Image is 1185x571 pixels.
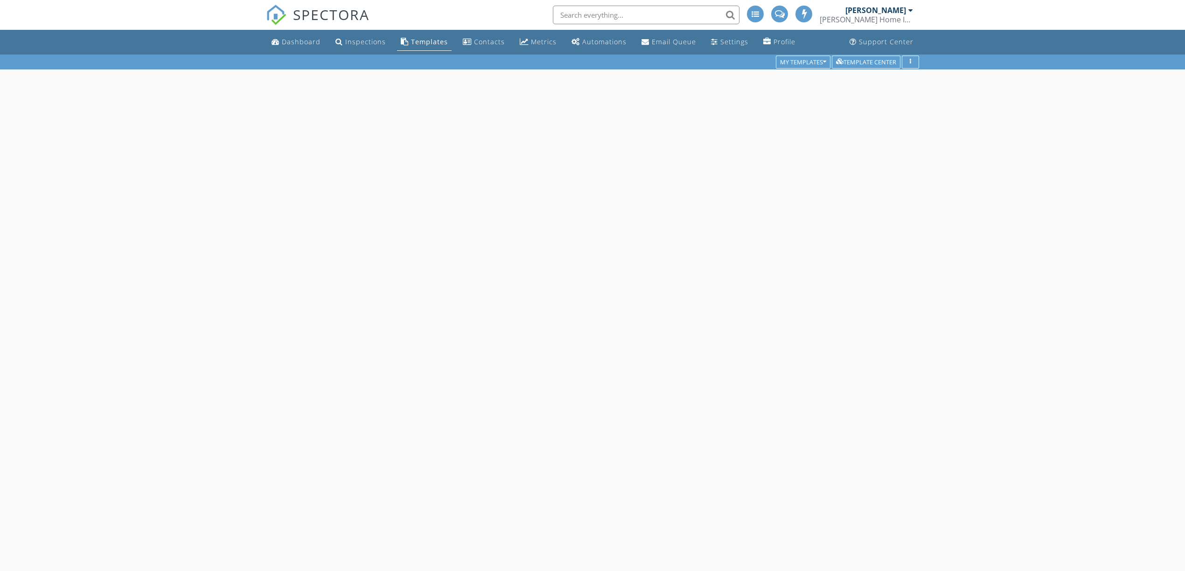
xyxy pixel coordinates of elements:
[268,34,324,51] a: Dashboard
[293,5,369,24] span: SPECTORA
[652,37,696,46] div: Email Queue
[859,37,913,46] div: Support Center
[397,34,452,51] a: Templates
[846,34,917,51] a: Support Center
[553,6,739,24] input: Search everything...
[459,34,509,51] a: Contacts
[845,6,906,15] div: [PERSON_NAME]
[582,37,627,46] div: Automations
[776,55,830,69] button: My Templates
[836,59,896,65] div: Template Center
[832,57,900,66] a: Template Center
[820,15,913,24] div: Harris Home Inspections
[720,37,748,46] div: Settings
[266,5,286,25] img: The Best Home Inspection Software - Spectora
[332,34,390,51] a: Inspections
[531,37,557,46] div: Metrics
[638,34,700,51] a: Email Queue
[774,37,795,46] div: Profile
[760,34,799,51] a: Company Profile
[266,13,369,32] a: SPECTORA
[832,55,900,69] button: Template Center
[282,37,321,46] div: Dashboard
[707,34,752,51] a: Settings
[345,37,386,46] div: Inspections
[516,34,560,51] a: Metrics
[411,37,448,46] div: Templates
[474,37,505,46] div: Contacts
[780,59,826,65] div: My Templates
[568,34,630,51] a: Automations (Advanced)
